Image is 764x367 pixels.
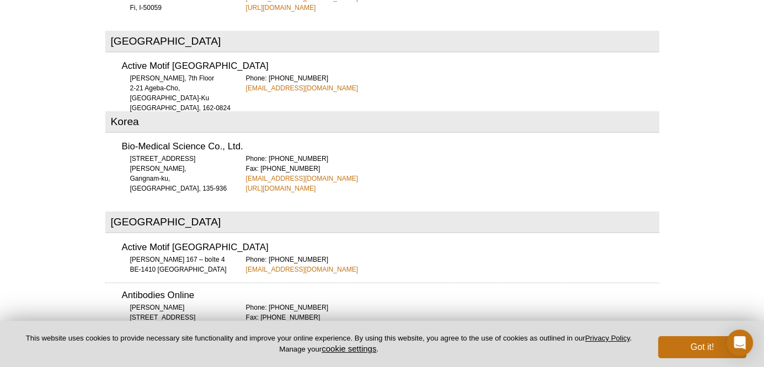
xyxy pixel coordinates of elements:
[122,142,659,152] h3: Bio-Medical Science Co., Ltd.
[322,344,376,353] button: cookie settings
[122,62,659,71] h3: Active Motif [GEOGRAPHIC_DATA]
[246,73,659,93] div: Phone: [PHONE_NUMBER]
[246,174,358,183] a: [EMAIL_ADDRESS][DOMAIN_NAME]
[585,334,630,342] a: Privacy Policy
[246,303,659,342] div: Phone: [PHONE_NUMBER] Fax: [PHONE_NUMBER]
[122,73,232,113] div: [PERSON_NAME], 7th Floor 2-21 Ageba-Cho, [GEOGRAPHIC_DATA]-Ku [GEOGRAPHIC_DATA], 162-0824
[122,303,232,342] div: [PERSON_NAME][STREET_ADDRESS] [GEOGRAPHIC_DATA] 52072
[246,265,358,274] a: [EMAIL_ADDRESS][DOMAIN_NAME]
[105,212,659,233] h2: [GEOGRAPHIC_DATA]
[105,31,659,52] h2: [GEOGRAPHIC_DATA]
[246,83,358,93] a: [EMAIL_ADDRESS][DOMAIN_NAME]
[105,111,659,133] h2: Korea
[122,243,659,252] h3: Active Motif [GEOGRAPHIC_DATA]
[18,333,640,354] p: This website uses cookies to provide necessary site functionality and improve your online experie...
[726,330,753,356] div: Open Intercom Messenger
[246,154,659,193] div: Phone: [PHONE_NUMBER] Fax: [PHONE_NUMBER]
[246,3,316,13] a: [URL][DOMAIN_NAME]
[122,154,232,193] div: [STREET_ADDRESS][PERSON_NAME], Gangnam-ku, [GEOGRAPHIC_DATA], 135-936
[122,255,232,274] div: [PERSON_NAME] 167 – boîte 4 BE-1410 [GEOGRAPHIC_DATA]
[246,255,659,274] div: Phone: [PHONE_NUMBER]
[658,336,746,358] button: Got it!
[122,291,659,300] h3: Antibodies Online
[246,183,316,193] a: [URL][DOMAIN_NAME]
